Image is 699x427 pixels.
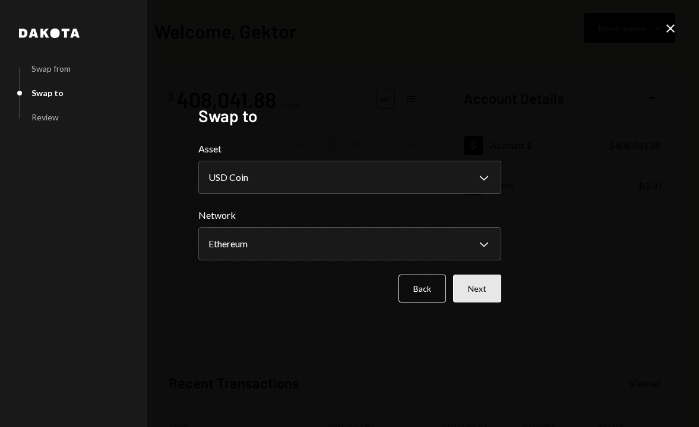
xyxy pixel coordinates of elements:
button: Next [453,275,501,302]
label: Network [198,208,501,222]
h2: Swap to [198,104,501,128]
div: Swap to [31,88,64,98]
label: Asset [198,142,501,156]
button: Asset [198,161,501,194]
button: Network [198,227,501,260]
div: Swap from [31,63,71,74]
div: Review [31,112,59,122]
button: Back [398,275,446,302]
